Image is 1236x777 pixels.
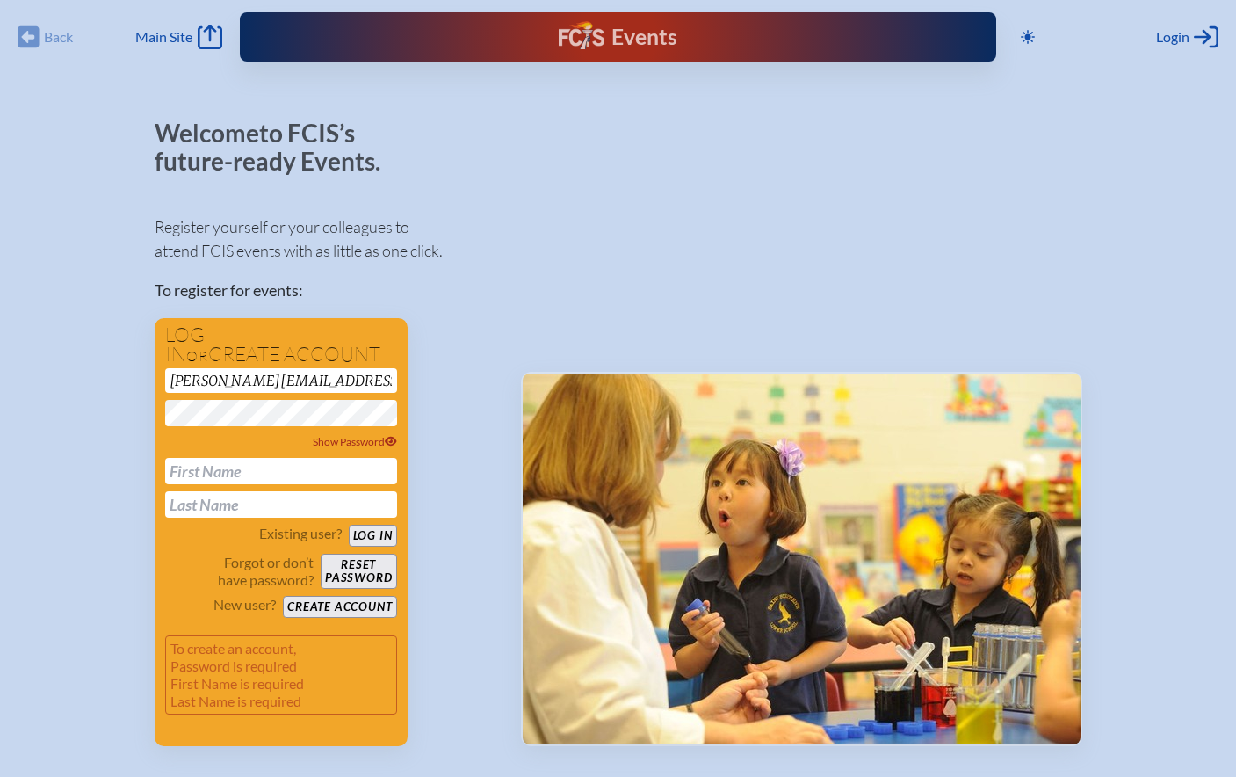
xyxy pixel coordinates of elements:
[321,554,396,589] button: Resetpassword
[165,491,397,518] input: Last Name
[457,21,779,53] div: FCIS Events — Future ready
[155,215,493,263] p: Register yourself or your colleagues to attend FCIS events with as little as one click.
[186,347,208,365] span: or
[259,525,342,542] p: Existing user?
[165,554,314,589] p: Forgot or don’t have password?
[135,25,221,49] a: Main Site
[165,325,397,365] h1: Log in create account
[213,596,276,614] p: New user?
[523,374,1081,744] img: Events
[349,525,397,547] button: Log in
[165,635,397,715] p: To create an account, Password is required First Name is required Last Name is required
[165,458,397,484] input: First Name
[313,435,397,448] span: Show Password
[1156,28,1189,46] span: Login
[283,596,396,618] button: Create account
[165,368,397,393] input: Email
[155,279,493,302] p: To register for events:
[155,120,401,175] p: Welcome to FCIS’s future-ready Events.
[135,28,192,46] span: Main Site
